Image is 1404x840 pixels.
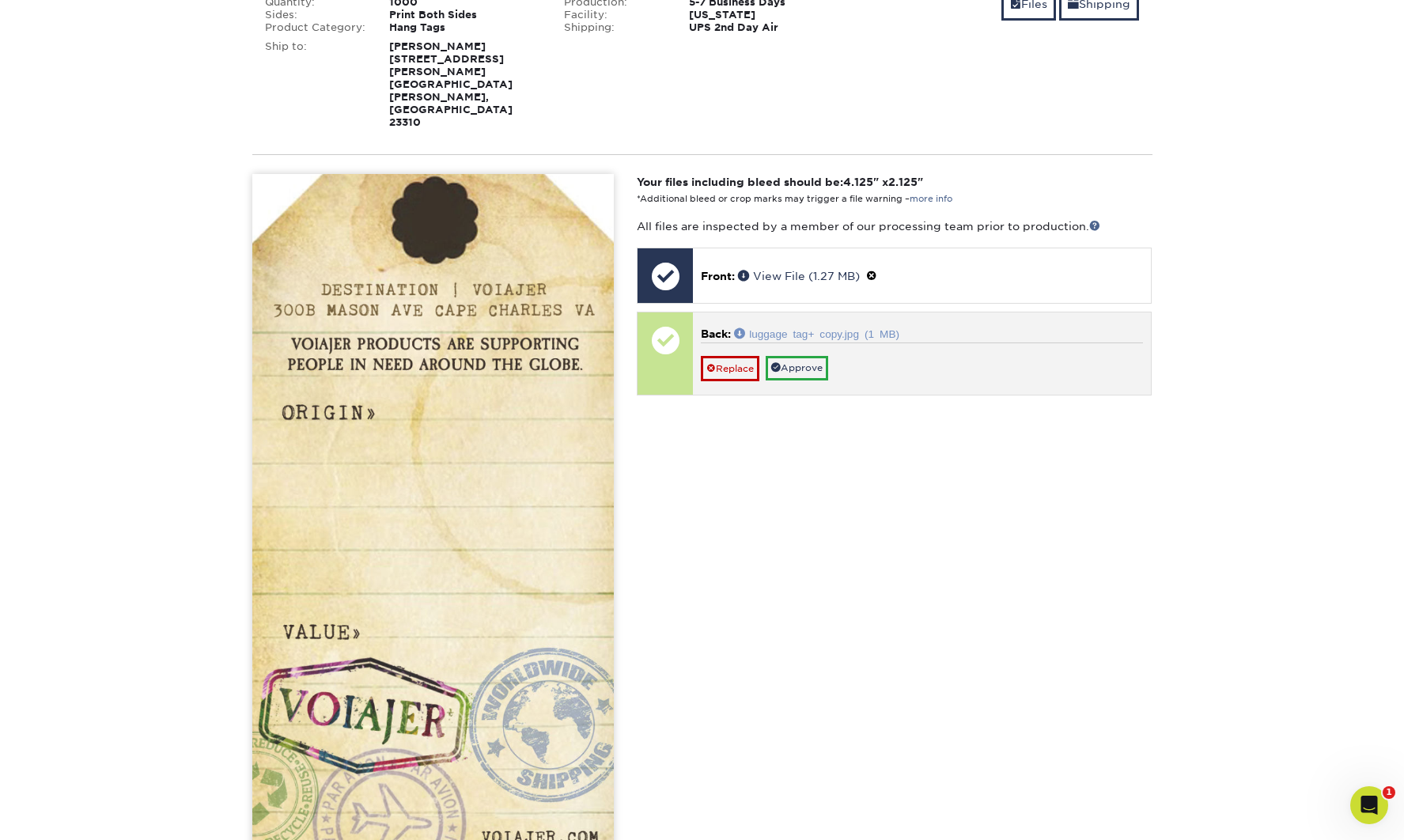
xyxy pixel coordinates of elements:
iframe: Intercom live chat [1350,786,1388,824]
a: Approve [766,356,828,380]
span: 4.125 [843,176,873,188]
span: 2.125 [888,176,918,188]
small: *Additional bleed or crop marks may trigger a file warning – [637,194,952,204]
div: Hang Tags [377,21,552,34]
a: more info [910,194,952,204]
strong: [PERSON_NAME] [STREET_ADDRESS][PERSON_NAME] [GEOGRAPHIC_DATA][PERSON_NAME], [GEOGRAPHIC_DATA] 23310 [389,40,513,128]
div: Print Both Sides [377,9,552,21]
div: Facility: [552,9,677,21]
p: All files are inspected by a member of our processing team prior to production. [637,218,1152,234]
a: luggage tag+ copy.jpg (1 MB) [734,327,899,339]
div: Ship to: [253,40,378,129]
span: Front: [701,270,735,282]
div: Sides: [253,9,378,21]
a: View File (1.27 MB) [738,270,860,282]
strong: Your files including bleed should be: " x " [637,176,923,188]
div: Shipping: [552,21,677,34]
span: Back: [701,327,731,340]
a: Replace [701,356,759,381]
div: [US_STATE] [677,9,852,21]
span: 1 [1383,786,1395,799]
div: UPS 2nd Day Air [677,21,852,34]
div: Product Category: [253,21,378,34]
